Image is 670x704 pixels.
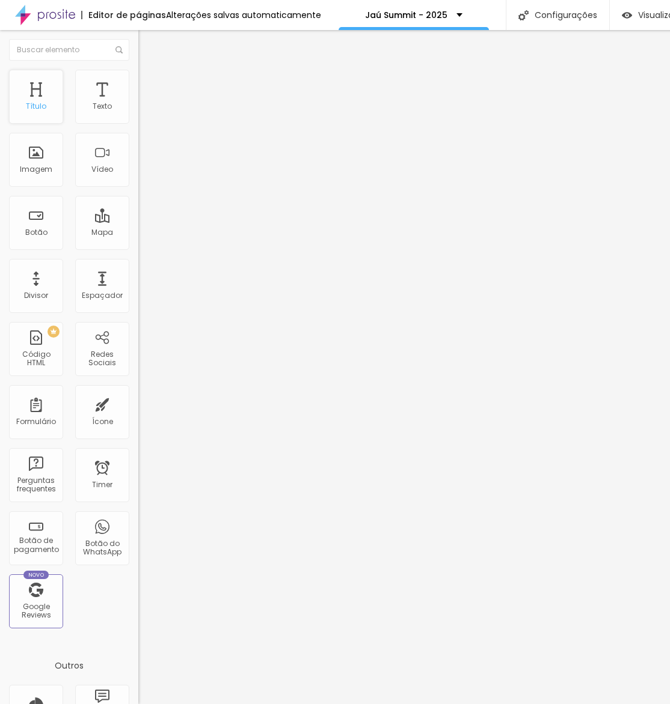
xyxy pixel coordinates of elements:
img: view-1.svg [622,10,632,20]
div: Botão do WhatsApp [78,539,126,557]
input: Buscar elemento [9,39,129,61]
div: Redes Sociais [78,350,126,368]
div: Editor de páginas [81,11,166,19]
div: Timer [92,481,112,489]
div: Formulário [16,417,56,426]
div: Mapa [91,228,113,237]
div: Imagem [20,165,52,174]
div: Vídeo [91,165,113,174]
div: Google Reviews [12,602,60,620]
img: Icone [518,10,529,20]
div: Título [26,102,46,111]
p: Jaú Summit - 2025 [365,11,447,19]
img: Icone [115,46,123,53]
div: Botão de pagamento [12,536,60,554]
div: Botão [25,228,48,237]
div: Divisor [24,291,48,300]
div: Alterações salvas automaticamente [166,11,321,19]
div: Perguntas frequentes [12,476,60,494]
div: Novo [23,571,49,579]
div: Texto [93,102,112,111]
div: Ícone [92,417,113,426]
div: Espaçador [82,291,123,300]
div: Código HTML [12,350,60,368]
